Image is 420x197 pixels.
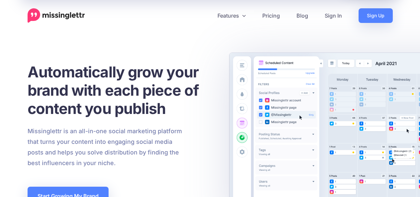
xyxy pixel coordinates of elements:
[28,63,215,118] h1: Automatically grow your brand with each piece of content you publish
[359,8,393,23] a: Sign Up
[28,126,182,168] p: Missinglettr is an all-in-one social marketing platform that turns your content into engaging soc...
[209,8,254,23] a: Features
[288,8,316,23] a: Blog
[254,8,288,23] a: Pricing
[28,8,85,23] a: Home
[316,8,350,23] a: Sign In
